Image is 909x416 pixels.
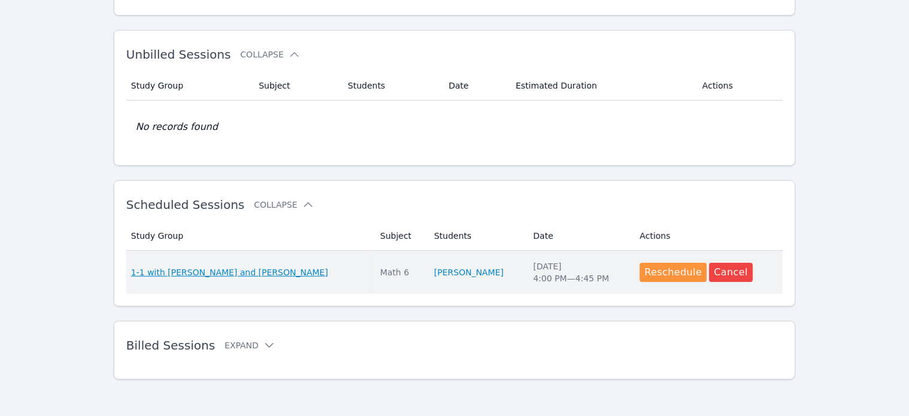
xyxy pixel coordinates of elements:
button: Collapse [241,48,300,60]
span: Billed Sessions [126,338,215,353]
a: [PERSON_NAME] [434,266,503,278]
div: [DATE] 4:00 PM — 4:45 PM [533,260,625,284]
th: Date [526,221,633,251]
span: Unbilled Sessions [126,47,231,62]
th: Study Group [126,221,373,251]
button: Expand [224,339,275,351]
button: Cancel [709,263,753,282]
th: Estimated Duration [509,71,695,101]
span: Scheduled Sessions [126,198,245,212]
th: Date [442,71,509,101]
th: Actions [695,71,783,101]
div: Math 6 [380,266,419,278]
tr: 1-1 with [PERSON_NAME] and [PERSON_NAME]Math 6[PERSON_NAME][DATE]4:00 PM—4:45 PMRescheduleCancel [126,251,783,294]
th: Students [341,71,441,101]
th: Students [427,221,526,251]
th: Subject [251,71,341,101]
button: Collapse [254,199,314,211]
button: Reschedule [640,263,707,282]
th: Subject [373,221,427,251]
td: No records found [126,101,783,153]
a: 1-1 with [PERSON_NAME] and [PERSON_NAME] [131,266,328,278]
th: Actions [633,221,783,251]
th: Study Group [126,71,252,101]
